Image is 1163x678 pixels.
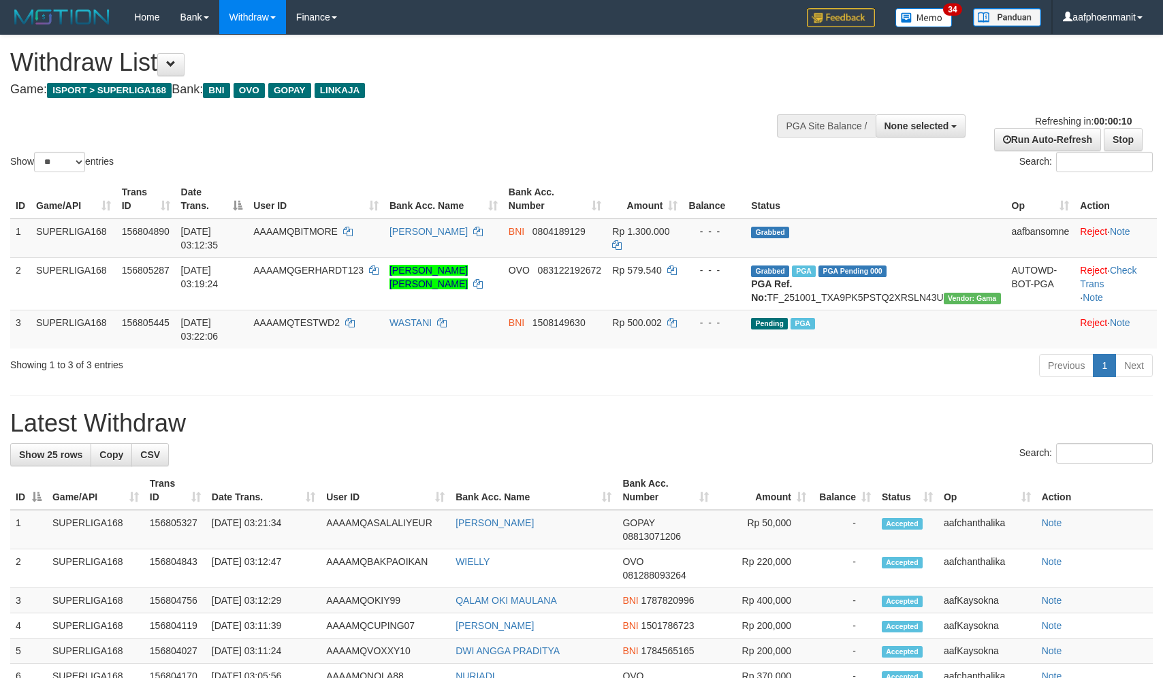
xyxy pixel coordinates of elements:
[456,645,560,656] a: DWI ANGGA PRADITYA
[622,531,681,542] span: Copy 08813071206 to clipboard
[895,8,953,27] img: Button%20Memo.svg
[885,120,949,131] span: None selected
[1042,517,1062,528] a: Note
[1042,556,1062,567] a: Note
[1056,443,1153,464] input: Search:
[321,613,450,639] td: AAAAMQCUPING07
[1035,116,1132,127] span: Refreshing in:
[714,471,812,510] th: Amount: activate to sort column ascending
[321,471,450,510] th: User ID: activate to sort column ascending
[688,316,740,329] div: - - -
[31,310,116,349] td: SUPERLIGA168
[31,219,116,258] td: SUPERLIGA168
[47,588,144,613] td: SUPERLIGA168
[47,83,172,98] span: ISPORT > SUPERLIGA168
[943,3,961,16] span: 34
[641,645,695,656] span: Copy 1784565165 to clipboard
[882,621,923,632] span: Accepted
[1006,180,1075,219] th: Op: activate to sort column ascending
[116,180,176,219] th: Trans ID: activate to sort column ascending
[746,180,1006,219] th: Status
[1019,152,1153,172] label: Search:
[1080,265,1107,276] a: Reject
[641,595,695,606] span: Copy 1787820996 to clipboard
[31,257,116,310] td: SUPERLIGA168
[206,510,321,549] td: [DATE] 03:21:34
[751,265,789,277] span: Grabbed
[882,646,923,658] span: Accepted
[938,613,1036,639] td: aafKaysokna
[456,556,490,567] a: WIELLY
[622,570,686,581] span: Copy 081288093264 to clipboard
[10,7,114,27] img: MOTION_logo.png
[181,317,219,342] span: [DATE] 03:22:06
[622,595,638,606] span: BNI
[122,317,170,328] span: 156805445
[607,180,683,219] th: Amount: activate to sort column ascending
[509,226,524,237] span: BNI
[47,639,144,664] td: SUPERLIGA168
[34,152,85,172] select: Showentries
[1080,265,1136,289] a: Check Trans
[938,588,1036,613] td: aafKaysokna
[234,83,265,98] span: OVO
[321,588,450,613] td: AAAAMQOKIY99
[714,613,812,639] td: Rp 200,000
[714,549,812,588] td: Rp 220,000
[206,471,321,510] th: Date Trans.: activate to sort column ascending
[1115,354,1153,377] a: Next
[206,588,321,613] td: [DATE] 03:12:29
[456,517,534,528] a: [PERSON_NAME]
[10,152,114,172] label: Show entries
[812,639,876,664] td: -
[248,180,384,219] th: User ID: activate to sort column ascending
[10,83,762,97] h4: Game: Bank:
[1036,471,1153,510] th: Action
[612,265,661,276] span: Rp 579.540
[612,317,661,328] span: Rp 500.002
[812,471,876,510] th: Balance: activate to sort column ascending
[938,639,1036,664] td: aafKaysokna
[714,588,812,613] td: Rp 400,000
[47,549,144,588] td: SUPERLIGA168
[122,226,170,237] span: 156804890
[456,595,557,606] a: QALAM OKI MAULANA
[688,225,740,238] div: - - -
[47,510,144,549] td: SUPERLIGA168
[812,510,876,549] td: -
[253,226,338,237] span: AAAAMQBITMORE
[144,639,206,664] td: 156804027
[10,180,31,219] th: ID
[450,471,617,510] th: Bank Acc. Name: activate to sort column ascending
[622,517,654,528] span: GOPAY
[144,588,206,613] td: 156804756
[1039,354,1094,377] a: Previous
[122,265,170,276] span: 156805287
[1006,257,1075,310] td: AUTOWD-BOT-PGA
[389,317,432,328] a: WASTANI
[812,549,876,588] td: -
[641,620,695,631] span: Copy 1501786723 to clipboard
[203,83,229,98] span: BNI
[456,620,534,631] a: [PERSON_NAME]
[944,293,1001,304] span: Vendor URL: https://trx31.1velocity.biz
[751,227,789,238] span: Grabbed
[10,588,47,613] td: 3
[1074,180,1157,219] th: Action
[1093,354,1116,377] a: 1
[181,265,219,289] span: [DATE] 03:19:24
[99,449,123,460] span: Copy
[1104,128,1143,151] a: Stop
[777,114,875,138] div: PGA Site Balance /
[1056,152,1153,172] input: Search:
[1042,620,1062,631] a: Note
[47,471,144,510] th: Game/API: activate to sort column ascending
[714,510,812,549] td: Rp 50,000
[509,317,524,328] span: BNI
[509,265,530,276] span: OVO
[688,263,740,277] div: - - -
[714,639,812,664] td: Rp 200,000
[683,180,746,219] th: Balance
[532,226,586,237] span: Copy 0804189129 to clipboard
[1110,226,1130,237] a: Note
